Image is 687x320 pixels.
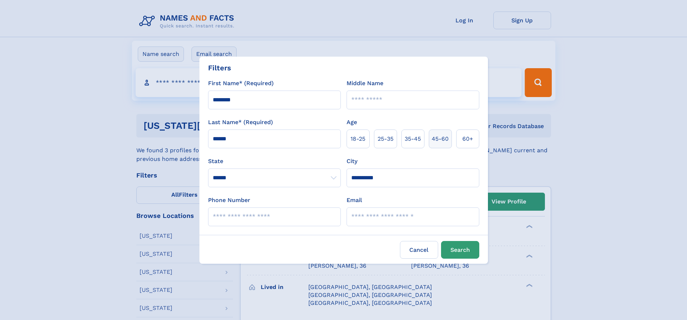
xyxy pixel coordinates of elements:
label: Email [347,196,362,205]
span: 18‑25 [351,135,365,143]
label: Middle Name [347,79,383,88]
label: Age [347,118,357,127]
span: 35‑45 [405,135,421,143]
span: 45‑60 [432,135,449,143]
label: Phone Number [208,196,250,205]
label: Last Name* (Required) [208,118,273,127]
div: Filters [208,62,231,73]
button: Search [441,241,479,259]
span: 60+ [462,135,473,143]
label: State [208,157,341,166]
label: City [347,157,357,166]
label: First Name* (Required) [208,79,274,88]
span: 25‑35 [378,135,393,143]
label: Cancel [400,241,438,259]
